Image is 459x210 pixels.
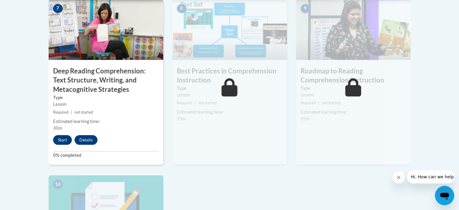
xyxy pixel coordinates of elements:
span: 8 [177,4,186,13]
iframe: Close message [393,171,405,183]
button: Details [75,135,97,145]
button: Start [53,135,72,145]
span: Required [53,110,69,115]
span: | [71,110,72,115]
span: | [318,101,320,105]
span: 35m [177,116,186,121]
div: Estimated learning time: [53,118,159,125]
span: Hi. How can we help? [4,4,49,9]
span: not started [322,101,340,105]
h3: Roadmap to Reading Comprehension Instruction [296,66,411,85]
span: 7 [53,4,63,13]
h3: Deep Reading Comprehension: Text Structure, Writing, and Metacognitive Strategies [49,66,163,94]
div: Estimated learning time: [301,109,406,115]
span: | [195,101,196,105]
div: Estimated learning time: [177,109,282,115]
span: 10 [53,180,63,189]
iframe: Button to launch messaging window [435,186,454,205]
span: 9 [301,4,310,13]
label: Type [53,94,159,101]
div: Lesson [53,101,159,108]
label: Type [301,85,406,92]
h3: Best Practices in Comprehension Instruction [172,66,287,85]
span: not started [198,101,217,105]
label: 0% completed [53,152,159,159]
span: Required [301,101,316,105]
span: 35m [301,116,310,121]
span: Required [177,101,192,105]
label: Type [177,85,282,92]
span: not started [75,110,93,115]
iframe: Message from company [407,170,454,183]
div: Lesson [177,92,282,98]
span: 30m [53,125,62,131]
div: Lesson [301,92,406,98]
